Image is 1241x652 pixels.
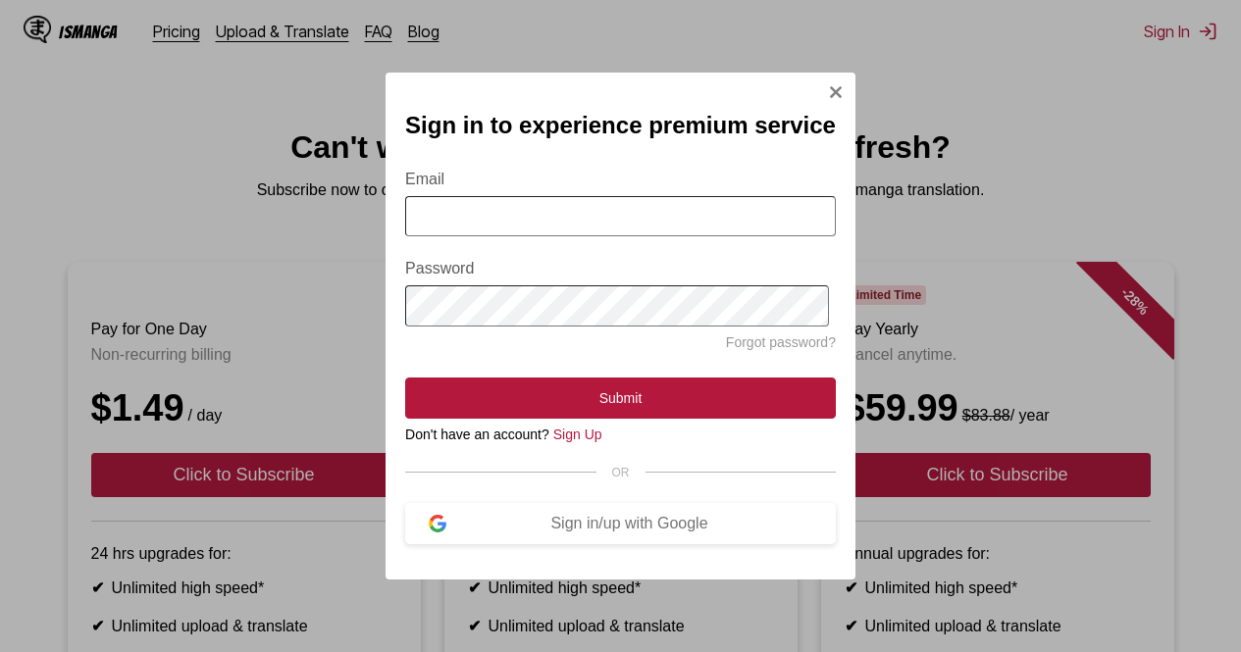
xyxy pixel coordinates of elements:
button: Submit [405,377,836,419]
label: Password [405,260,836,277]
div: Don't have an account? [405,426,836,442]
label: Email [405,171,836,188]
a: Sign Up [553,426,602,442]
button: Sign in/up with Google [405,503,836,544]
a: Forgot password? [726,334,836,350]
h2: Sign in to experience premium service [405,112,836,139]
div: Sign In Modal [386,73,855,579]
img: google-logo [429,515,446,532]
div: OR [405,466,836,479]
div: Sign in/up with Google [446,515,812,532]
img: Close [828,84,844,100]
